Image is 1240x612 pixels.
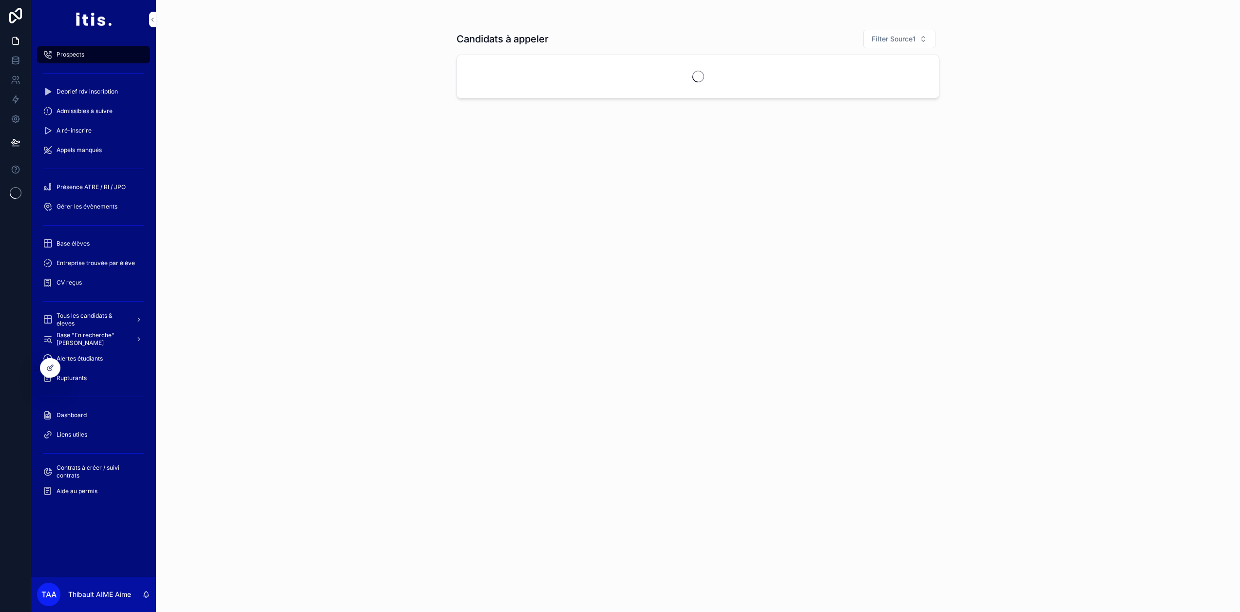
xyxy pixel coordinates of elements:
[57,355,103,363] span: Alertes étudiants
[37,330,150,348] a: Base "En recherche" [PERSON_NAME]
[37,274,150,291] a: CV reçus
[37,235,150,252] a: Base élèves
[37,426,150,443] a: Liens utiles
[57,183,126,191] span: Présence ATRE / RI / JPO
[37,83,150,100] a: Debrief rdv inscription
[37,102,150,120] a: Admissibles à suivre
[41,589,57,600] span: TAA
[57,331,128,347] span: Base "En recherche" [PERSON_NAME]
[37,122,150,139] a: A ré-inscrire
[457,32,549,46] h1: Candidats à appeler
[57,146,102,154] span: Appels manqués
[863,30,935,48] button: Select Button
[37,141,150,159] a: Appels manqués
[57,464,140,479] span: Contrats à créer / suivi contrats
[57,88,118,96] span: Debrief rdv inscription
[68,590,131,599] p: Thibault AIME Aime
[57,240,90,248] span: Base élèves
[37,463,150,480] a: Contrats à créer / suivi contrats
[37,406,150,424] a: Dashboard
[57,279,82,287] span: CV reçus
[37,198,150,215] a: Gérer les évènements
[37,46,150,63] a: Prospects
[57,127,92,134] span: A ré-inscrire
[37,254,150,272] a: Entreprise trouvée par élève
[57,203,117,210] span: Gérer les évènements
[57,431,87,439] span: Liens utiles
[57,259,135,267] span: Entreprise trouvée par élève
[37,311,150,328] a: Tous les candidats & eleves
[57,107,113,115] span: Admissibles à suivre
[57,411,87,419] span: Dashboard
[31,39,156,513] div: scrollable content
[57,312,128,327] span: Tous les candidats & eleves
[37,178,150,196] a: Présence ATRE / RI / JPO
[37,350,150,367] a: Alertes étudiants
[872,34,916,44] span: Filter Source1
[57,487,97,495] span: Aide au permis
[57,51,84,58] span: Prospects
[57,374,87,382] span: Rupturants
[37,482,150,500] a: Aide au permis
[75,12,112,27] img: App logo
[37,369,150,387] a: Rupturants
